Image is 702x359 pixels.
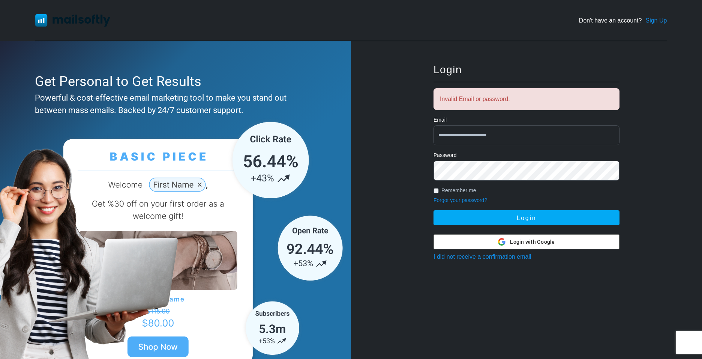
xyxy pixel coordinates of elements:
[35,14,110,26] img: Mailsoftly
[441,187,476,195] label: Remember me
[433,210,619,225] button: Login
[433,116,447,124] label: Email
[35,92,313,116] div: Powerful & cost-effective email marketing tool to make you stand out between mass emails. Backed ...
[579,16,667,25] div: Don't have an account?
[433,151,456,159] label: Password
[433,234,619,249] button: Login with Google
[645,16,667,25] a: Sign Up
[35,71,313,92] div: Get Personal to Get Results
[433,253,531,260] a: I did not receive a confirmation email
[433,197,487,203] a: Forgot your password?
[510,238,555,246] span: Login with Google
[433,64,462,75] span: Login
[433,88,619,110] div: Invalid Email or password.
